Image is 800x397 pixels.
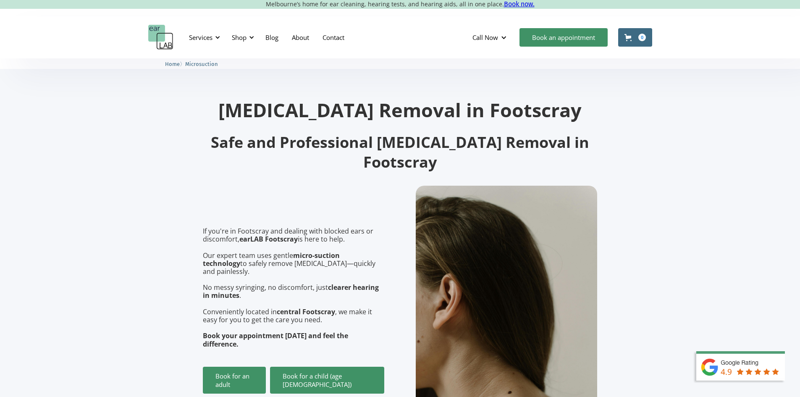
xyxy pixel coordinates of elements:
[203,251,340,268] strong: micro-suction technology
[232,33,247,42] div: Shop
[148,25,173,50] a: home
[203,100,598,119] h1: [MEDICAL_DATA] Removal in Footscray
[165,60,180,68] a: Home
[165,60,185,68] li: 〉
[466,25,515,50] div: Call Now
[519,28,608,47] a: Book an appointment
[316,25,351,50] a: Contact
[203,227,384,348] p: If you're in Footscray and dealing with blocked ears or discomfort, is here to help. Our expert t...
[203,133,598,172] h2: Safe and Professional [MEDICAL_DATA] Removal in Footscray
[239,234,298,244] strong: earLAB Footscray
[259,25,285,50] a: Blog
[203,331,348,348] strong: Book your appointment [DATE] and feel the difference.
[185,61,218,67] span: Microsuction
[638,34,646,41] div: 0
[227,25,257,50] div: Shop
[277,307,335,316] strong: central Footscray
[165,61,180,67] span: Home
[189,33,212,42] div: Services
[203,283,379,300] strong: clearer hearing in minutes
[185,60,218,68] a: Microsuction
[285,25,316,50] a: About
[203,367,266,394] a: Book for an adult
[184,25,223,50] div: Services
[618,28,652,47] a: Open cart
[270,367,384,394] a: Book for a child (age [DEMOGRAPHIC_DATA])
[472,33,498,42] div: Call Now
